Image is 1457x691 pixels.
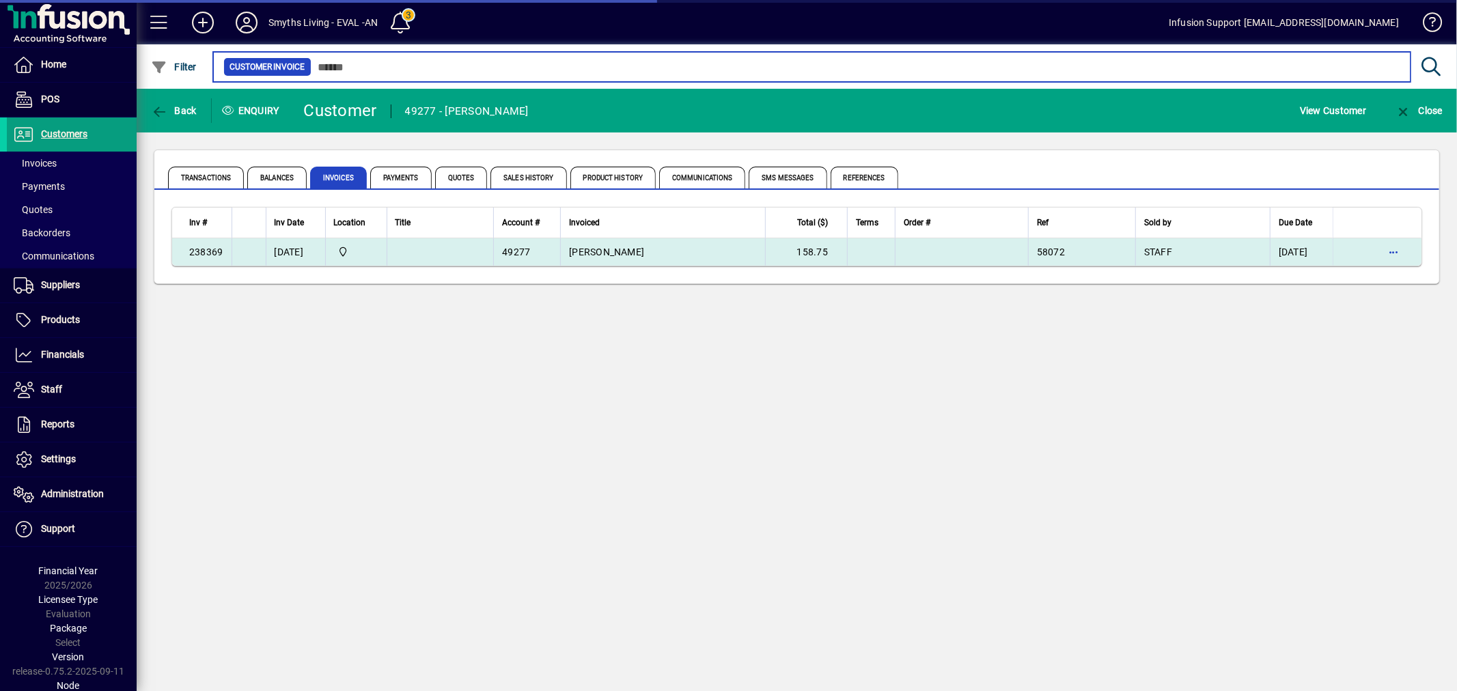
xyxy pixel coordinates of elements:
span: Reports [41,419,74,429]
a: Products [7,303,137,337]
span: Node [57,680,80,691]
a: Settings [7,442,137,477]
div: Location [334,215,378,230]
a: Invoices [7,152,137,175]
span: 58072 [1037,246,1065,257]
button: More options [1383,241,1404,263]
span: Invoices [310,167,367,188]
div: Account # [502,215,552,230]
div: Enquiry [212,100,294,122]
a: Financials [7,338,137,372]
a: Communications [7,244,137,268]
span: Quotes [435,167,488,188]
span: Payments [14,181,65,192]
span: Ref [1037,215,1049,230]
span: Staff [41,384,62,395]
span: Backorders [14,227,70,238]
a: Home [7,48,137,82]
span: Payments [370,167,432,188]
a: Payments [7,175,137,198]
span: Balances [247,167,307,188]
span: [PERSON_NAME] [569,246,644,257]
span: Licensee Type [39,594,98,605]
span: STAFF [1144,246,1172,257]
div: Ref [1037,215,1127,230]
span: Inv # [189,215,207,230]
span: Inv Date [275,215,305,230]
span: Sales History [490,167,566,188]
div: 49277 - [PERSON_NAME] [405,100,529,122]
div: Sold by [1144,215,1262,230]
td: 158.75 [765,238,847,266]
span: SMS Messages [749,167,827,188]
span: Total ($) [797,215,828,230]
div: Due Date [1279,215,1324,230]
span: Financial Year [39,565,98,576]
span: Financials [41,349,84,360]
span: Package [50,623,87,634]
a: Backorders [7,221,137,244]
span: Account # [502,215,540,230]
div: Invoiced [569,215,757,230]
a: Suppliers [7,268,137,302]
a: Staff [7,373,137,407]
span: Location [334,215,366,230]
span: Administration [41,488,104,499]
span: Communications [14,251,94,262]
a: Quotes [7,198,137,221]
button: Close [1391,98,1446,123]
span: Customers [41,128,87,139]
div: Smyths Living - EVAL -AN [268,12,378,33]
span: Terms [856,215,878,230]
span: References [831,167,898,188]
span: Filter [151,61,197,72]
span: View Customer [1300,100,1366,122]
span: Products [41,314,80,325]
div: Inv Date [275,215,317,230]
app-page-header-button: Close enquiry [1380,98,1457,123]
a: Reports [7,408,137,442]
button: Add [181,10,225,35]
span: 238369 [189,246,223,257]
span: Invoiced [569,215,600,230]
div: Total ($) [774,215,840,230]
a: Administration [7,477,137,511]
span: Transactions [168,167,244,188]
span: 49277 [502,246,530,257]
div: Customer [304,100,377,122]
span: Title [396,215,411,230]
div: Infusion Support [EMAIL_ADDRESS][DOMAIN_NAME] [1169,12,1399,33]
span: Close [1395,105,1443,116]
a: Support [7,512,137,546]
button: Filter [148,55,200,79]
span: Quotes [14,204,53,215]
button: Back [148,98,200,123]
span: Settings [41,453,76,464]
div: Inv # [189,215,223,230]
td: [DATE] [266,238,325,266]
div: Order # [904,215,1020,230]
app-page-header-button: Back [137,98,212,123]
span: Support [41,523,75,534]
span: Product History [570,167,656,188]
button: Profile [225,10,268,35]
span: Suppliers [41,279,80,290]
span: POS [41,94,59,104]
span: Due Date [1279,215,1312,230]
span: Sold by [1144,215,1171,230]
span: Home [41,59,66,70]
span: Customer Invoice [230,60,305,74]
a: POS [7,83,137,117]
span: Communications [659,167,745,188]
span: Back [151,105,197,116]
td: [DATE] [1270,238,1333,266]
div: Title [396,215,486,230]
span: Invoices [14,158,57,169]
button: View Customer [1296,98,1370,123]
span: Main [334,244,378,259]
a: Knowledge Base [1413,3,1440,47]
span: Version [53,651,85,662]
span: Order # [904,215,930,230]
